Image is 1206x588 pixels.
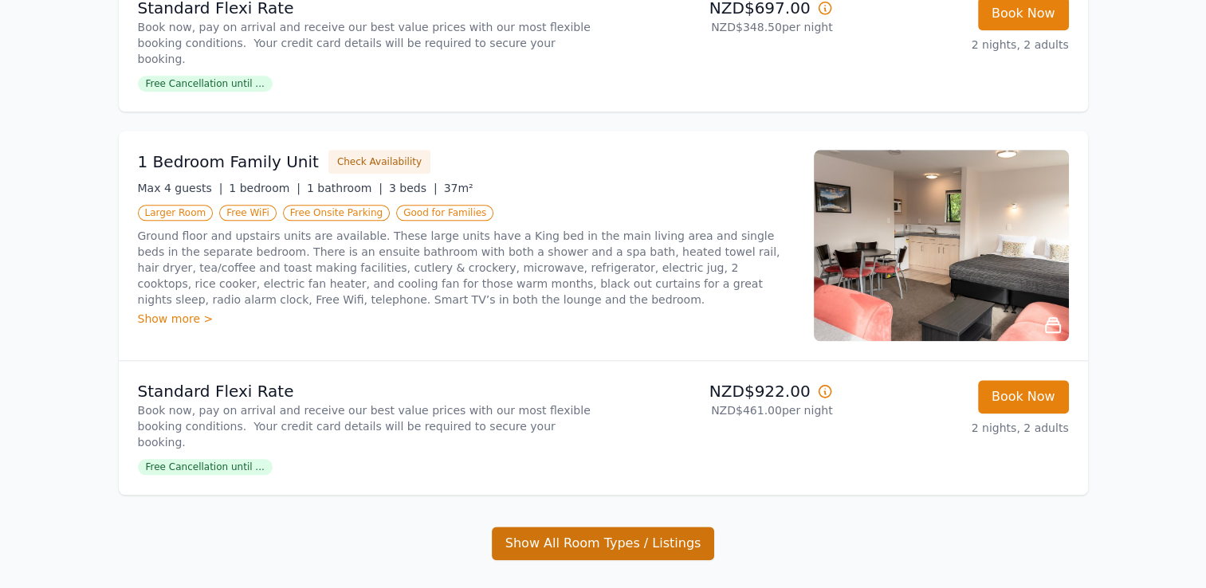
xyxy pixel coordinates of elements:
p: Standard Flexi Rate [138,380,597,402]
span: Max 4 guests | [138,182,223,194]
p: Book now, pay on arrival and receive our best value prices with our most flexible booking conditi... [138,402,597,450]
span: Free Onsite Parking [283,205,390,221]
p: NZD$348.50 per night [610,19,833,35]
p: 2 nights, 2 adults [846,420,1069,436]
p: 2 nights, 2 adults [846,37,1069,53]
span: Larger Room [138,205,214,221]
span: Free Cancellation until ... [138,459,273,475]
p: NZD$461.00 per night [610,402,833,418]
span: 1 bathroom | [307,182,383,194]
button: Show All Room Types / Listings [492,527,715,560]
p: NZD$922.00 [610,380,833,402]
span: Free Cancellation until ... [138,76,273,92]
span: Free WiFi [219,205,277,221]
span: 37m² [444,182,473,194]
span: 1 bedroom | [229,182,301,194]
h3: 1 Bedroom Family Unit [138,151,319,173]
span: Good for Families [396,205,493,221]
button: Book Now [978,380,1069,414]
div: Show more > [138,311,795,327]
p: Book now, pay on arrival and receive our best value prices with our most flexible booking conditi... [138,19,597,67]
button: Check Availability [328,150,430,174]
p: Ground floor and upstairs units are available. These large units have a King bed in the main livi... [138,228,795,308]
span: 3 beds | [389,182,438,194]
